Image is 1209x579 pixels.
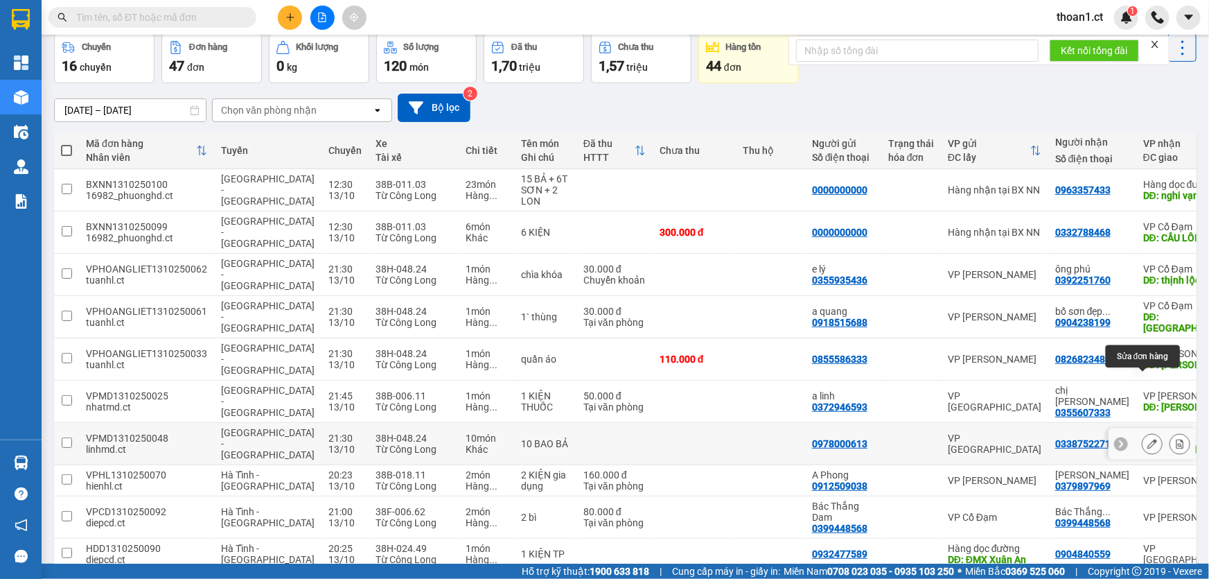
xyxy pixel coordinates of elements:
[14,194,28,209] img: solution-icon
[86,543,207,554] div: HDD1310250090
[86,221,207,232] div: BXNN1310250099
[812,138,874,149] div: Người gửi
[328,481,362,492] div: 13/10
[86,433,207,444] div: VPMD1310250048
[1150,40,1160,49] span: close
[221,543,315,565] span: Hà Tĩnh - [GEOGRAPHIC_DATA]
[1005,566,1065,577] strong: 0369 525 060
[276,58,284,74] span: 0
[583,275,646,286] div: Chuyển khoản
[169,58,184,74] span: 47
[466,401,507,413] div: Hàng thông thường
[590,566,649,577] strong: 1900 633 818
[86,263,207,275] div: VPHOANGLIET1310250062
[521,548,570,560] div: 1 KIỆN TP
[342,6,367,30] button: aim
[1055,275,1111,286] div: 0392251760
[660,564,662,579] span: |
[376,401,452,413] div: Từ Công Long
[86,444,207,455] div: linhmd.ct
[328,275,362,286] div: 13/10
[583,263,646,275] div: 30.000 đ
[79,132,214,169] th: Toggle SortBy
[14,125,28,139] img: warehouse-icon
[672,564,780,579] span: Cung cấp máy in - giấy in:
[812,390,874,401] div: a linh
[76,10,240,25] input: Tìm tên, số ĐT hoặc mã đơn
[54,33,155,83] button: Chuyến16chuyến
[812,401,867,413] div: 0372946593
[376,152,452,163] div: Tài xế
[1055,506,1129,517] div: Bác Thắng Dam
[15,487,28,501] span: question-circle
[466,433,507,444] div: 10 món
[376,317,452,328] div: Từ Công Long
[491,58,517,74] span: 1,70
[14,456,28,470] img: warehouse-icon
[583,390,646,401] div: 50.000 đ
[328,401,362,413] div: 13/10
[466,317,507,328] div: Hàng thông thường
[328,433,362,444] div: 21:30
[187,62,204,73] span: đơn
[466,506,507,517] div: 2 món
[812,354,867,365] div: 0855586333
[812,184,867,196] div: 0000000000
[328,306,362,317] div: 21:30
[489,190,497,201] span: ...
[1055,263,1129,275] div: ông phú
[948,475,1041,486] div: VP [PERSON_NAME]
[376,444,452,455] div: Từ Công Long
[1055,438,1111,449] div: 0338752271
[466,469,507,481] div: 2 món
[660,354,729,365] div: 110.000 đ
[583,306,646,317] div: 30.000 đ
[521,311,570,322] div: 1` thùng
[328,179,362,190] div: 12:30
[376,359,452,370] div: Từ Công Long
[521,438,570,449] div: 10 BAO BẢ
[86,317,207,328] div: tuanhl.ct
[1055,317,1111,328] div: 0904238199
[55,99,206,121] input: Select a date range.
[86,554,207,565] div: diepcd.ct
[14,55,28,70] img: dashboard-icon
[328,263,362,275] div: 21:30
[948,512,1041,523] div: VP Cổ Đạm
[86,469,207,481] div: VPHL1310250070
[812,548,867,560] div: 0932477589
[466,390,507,401] div: 1 món
[376,469,452,481] div: 38B-018.11
[591,33,691,83] button: Chưa thu1,57 triệu
[161,33,262,83] button: Đơn hàng47đơn
[409,62,429,73] span: món
[812,501,874,523] div: Bác Thắng Dam
[812,523,867,534] div: 0399448568
[376,506,452,517] div: 38F-006.62
[965,564,1065,579] span: Miền Bắc
[1183,11,1195,24] span: caret-down
[278,6,302,30] button: plus
[812,275,867,286] div: 0355935436
[489,517,497,528] span: ...
[948,543,1041,554] div: Hàng dọc đường
[398,94,470,122] button: Bộ lọc
[1075,564,1077,579] span: |
[941,132,1048,169] th: Toggle SortBy
[376,481,452,492] div: Từ Công Long
[86,348,207,359] div: VPHOANGLIET1310250033
[285,12,295,22] span: plus
[576,132,653,169] th: Toggle SortBy
[519,62,540,73] span: triệu
[221,385,315,418] span: [GEOGRAPHIC_DATA] - [GEOGRAPHIC_DATA]
[521,512,570,523] div: 2 bì
[376,348,452,359] div: 38H-048.24
[86,306,207,317] div: VPHOANGLIET1310250061
[888,138,934,149] div: Trạng thái
[189,42,227,52] div: Đơn hàng
[466,444,507,455] div: Khác
[948,227,1041,238] div: Hàng nhận tại BX NN
[372,105,383,116] svg: open
[583,152,635,163] div: HTTT
[221,173,315,207] span: [GEOGRAPHIC_DATA] - [GEOGRAPHIC_DATA]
